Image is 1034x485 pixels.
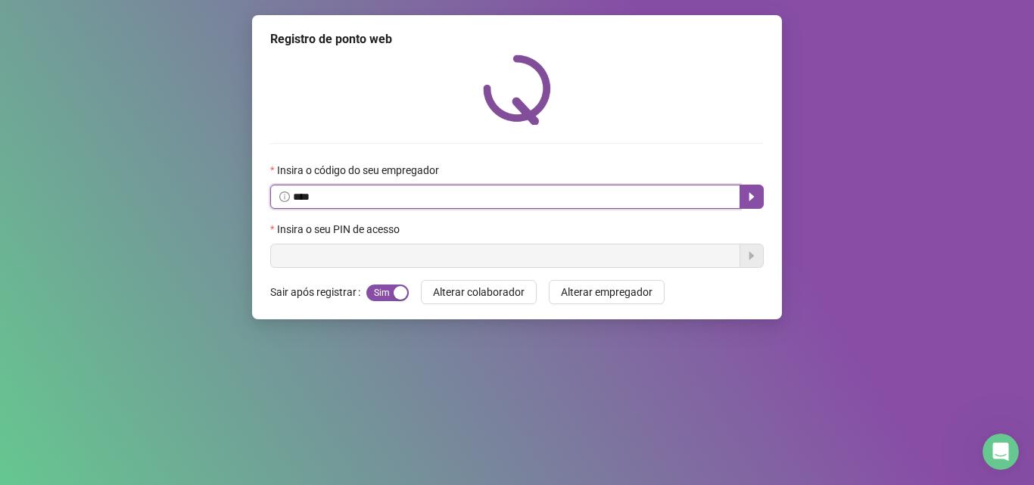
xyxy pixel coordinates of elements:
[483,54,551,125] img: QRPoint
[983,434,1019,470] iframe: Intercom live chat
[549,280,665,304] button: Alterar empregador
[421,280,537,304] button: Alterar colaborador
[270,30,764,48] div: Registro de ponto web
[270,280,366,304] label: Sair após registrar
[270,221,410,238] label: Insira o seu PIN de acesso
[746,191,758,203] span: caret-right
[279,191,290,202] span: info-circle
[561,284,652,300] span: Alterar empregador
[433,284,525,300] span: Alterar colaborador
[270,162,449,179] label: Insira o código do seu empregador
